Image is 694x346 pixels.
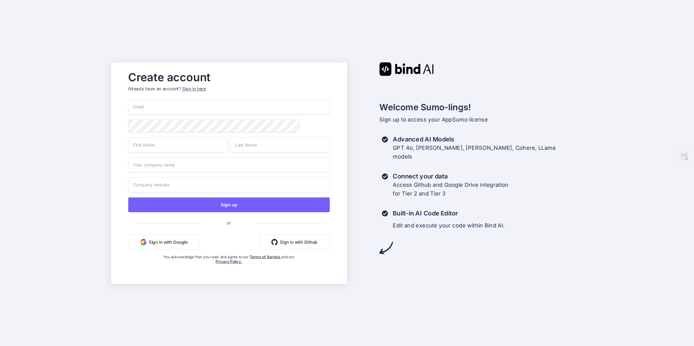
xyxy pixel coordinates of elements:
[272,239,278,245] img: github
[128,234,200,249] button: Sign in with Google
[202,215,256,230] span: or
[128,197,330,212] button: Sign up
[230,137,330,152] input: Last Name
[128,86,330,92] p: Already have an account?
[162,254,296,279] div: You acknowledge that you read, and agree to our and our
[393,209,505,218] h3: Built-in AI Code Editor
[250,254,281,259] a: Terms of Service
[379,241,393,255] img: arrow
[379,62,434,76] img: Bind AI logo
[379,115,583,124] p: Sign up to access your AppSumo license
[128,177,330,192] input: Company website
[128,157,330,172] input: Your company name
[379,100,583,114] h2: Welcome Sumo-lings!
[128,137,228,152] input: First Name
[393,135,556,144] h3: Advanced AI Models
[260,234,330,249] button: Sign in with Github
[128,72,330,82] h2: Create account
[182,86,206,92] div: Sign in here
[140,239,147,245] img: google
[128,99,330,115] input: Email
[393,144,556,161] p: GPT 4o, [PERSON_NAME], [PERSON_NAME], Cohere, LLama models
[216,259,242,264] a: Privacy Policy.
[393,181,509,198] p: Access Github and Google Drive integration for Tier 2 and Tier 3
[393,221,505,230] p: Edit and execute your code within Bind AI.
[393,172,509,181] h3: Connect your data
